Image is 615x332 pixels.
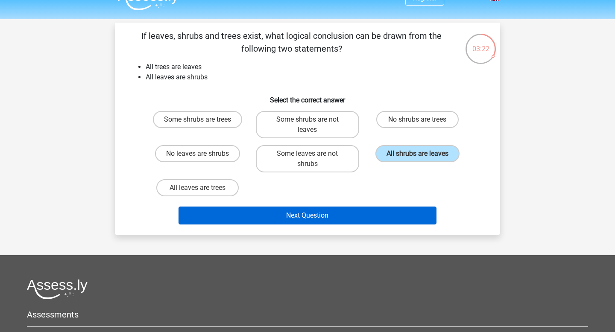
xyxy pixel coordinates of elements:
label: All leaves are trees [156,179,239,196]
img: Assessly logo [27,279,88,299]
label: Some shrubs are trees [153,111,242,128]
label: Some shrubs are not leaves [256,111,359,138]
div: 03:22 [465,33,497,54]
label: Some leaves are not shrubs [256,145,359,172]
li: All leaves are shrubs [146,72,486,82]
button: Next Question [179,207,437,224]
label: No shrubs are trees [376,111,459,128]
li: All trees are leaves [146,62,486,72]
h6: Select the correct answer [129,89,486,104]
label: All shrubs are leaves [375,145,460,162]
label: No leaves are shrubs [155,145,240,162]
h5: Assessments [27,309,588,320]
p: If leaves, shrubs and trees exist, what logical conclusion can be drawn from the following two st... [129,29,454,55]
